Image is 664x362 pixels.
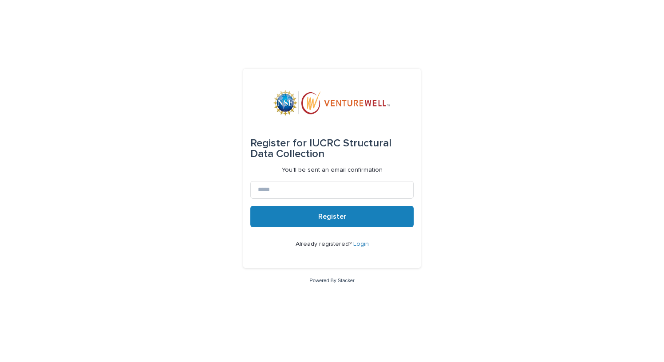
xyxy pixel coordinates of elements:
div: IUCRC Structural Data Collection [250,131,414,166]
a: Powered By Stacker [309,278,354,283]
span: Already registered? [296,241,353,247]
span: Register for [250,138,307,149]
span: Register [318,213,346,220]
button: Register [250,206,414,227]
img: mWhVGmOKROS2pZaMU8FQ [273,90,391,117]
a: Login [353,241,369,247]
p: You'll be sent an email confirmation [282,166,383,174]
